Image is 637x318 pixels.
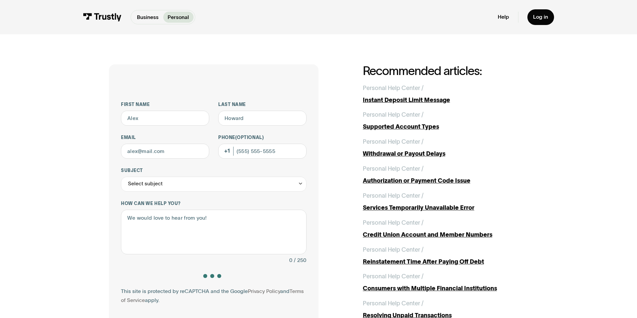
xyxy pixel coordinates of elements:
[289,256,293,265] div: 0
[363,230,528,239] div: Credit Union Account and Member Numbers
[121,144,209,159] input: alex@mail.com
[363,272,528,293] a: Personal Help Center /Consumers with Multiple Financial Institutions
[128,179,163,188] div: Select subject
[235,135,264,140] span: (Optional)
[363,257,528,266] div: Reinstatement Time After Paying Off Debt
[363,299,423,308] div: Personal Help Center /
[83,13,122,21] img: Trustly Logo
[363,149,528,158] div: Withdrawal or Payout Delays
[363,218,423,227] div: Personal Help Center /
[133,12,163,23] a: Business
[533,14,548,20] div: Log in
[363,164,423,173] div: Personal Help Center /
[363,110,528,131] a: Personal Help Center /Supported Account Types
[121,201,307,207] label: How can we help you?
[121,288,304,303] a: Terms of Service
[363,122,528,131] div: Supported Account Types
[363,137,423,146] div: Personal Help Center /
[363,84,423,93] div: Personal Help Center /
[363,245,528,266] a: Personal Help Center /Reinstatement Time After Paying Off Debt
[363,137,528,158] a: Personal Help Center /Withdrawal or Payout Delays
[163,12,194,23] a: Personal
[137,13,159,21] p: Business
[363,191,528,212] a: Personal Help Center /Services Temporarily Unavailable Error
[363,110,423,119] div: Personal Help Center /
[363,272,423,281] div: Personal Help Center /
[363,176,528,185] div: Authorization or Payment Code Issue
[218,102,307,108] label: Last name
[218,135,307,141] label: Phone
[121,135,209,141] label: Email
[363,96,528,105] div: Instant Deposit Limit Message
[121,287,307,305] div: This site is protected by reCAPTCHA and the Google and apply.
[121,102,209,108] label: First name
[363,218,528,239] a: Personal Help Center /Credit Union Account and Member Numbers
[294,256,307,265] div: / 250
[121,111,209,126] input: Alex
[363,203,528,212] div: Services Temporarily Unavailable Error
[168,13,189,21] p: Personal
[363,191,423,200] div: Personal Help Center /
[527,9,554,25] a: Log in
[498,14,509,20] a: Help
[363,64,528,78] h2: Recommended articles:
[363,245,423,254] div: Personal Help Center /
[363,164,528,185] a: Personal Help Center /Authorization or Payment Code Issue
[218,144,307,159] input: (555) 555-5555
[363,84,528,105] a: Personal Help Center /Instant Deposit Limit Message
[121,168,307,174] label: Subject
[218,111,307,126] input: Howard
[363,284,528,293] div: Consumers with Multiple Financial Institutions
[248,288,280,294] a: Privacy Policy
